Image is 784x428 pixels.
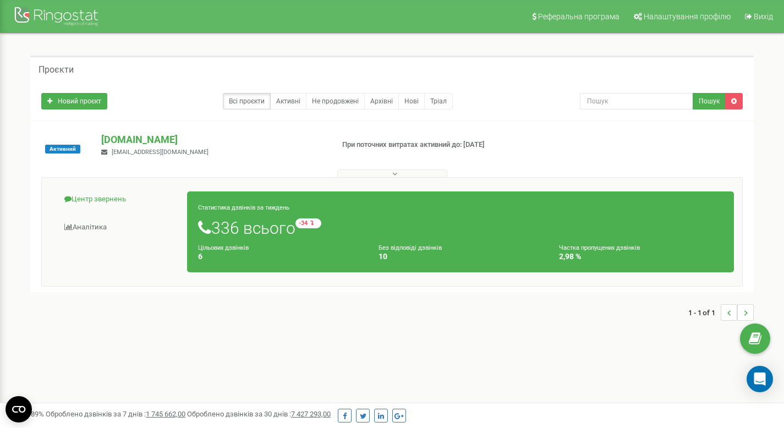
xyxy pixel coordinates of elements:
a: Не продовжені [306,93,365,109]
h1: 336 всього [198,218,723,237]
span: Оброблено дзвінків за 7 днів : [46,410,185,418]
p: При поточних витратах активний до: [DATE] [342,140,505,150]
h5: Проєкти [39,65,74,75]
button: Open CMP widget [6,396,32,422]
span: Реферальна програма [538,12,619,21]
u: 1 745 662,00 [146,410,185,418]
a: Тріал [424,93,453,109]
a: Активні [270,93,306,109]
span: Оброблено дзвінків за 30 днів : [187,410,331,418]
small: Статистика дзвінків за тиждень [198,204,289,211]
span: Налаштування профілю [644,12,731,21]
input: Пошук [580,93,693,109]
h4: 2,98 % [559,253,723,261]
nav: ... [688,293,754,332]
a: Центр звернень [50,186,188,213]
u: 7 427 293,00 [291,410,331,418]
span: Вихід [754,12,773,21]
div: Open Intercom Messenger [747,366,773,392]
h4: 6 [198,253,362,261]
span: 1 - 1 of 1 [688,304,721,321]
a: Новий проєкт [41,93,107,109]
small: Без відповіді дзвінків [379,244,442,251]
a: Всі проєкти [223,93,271,109]
h4: 10 [379,253,542,261]
a: Архівні [364,93,399,109]
small: -34 [295,218,321,228]
small: Частка пропущених дзвінків [559,244,640,251]
a: Нові [398,93,425,109]
button: Пошук [693,93,726,109]
span: Активний [45,145,80,153]
p: [DOMAIN_NAME] [101,133,324,147]
small: Цільових дзвінків [198,244,249,251]
a: Аналiтика [50,214,188,241]
span: [EMAIL_ADDRESS][DOMAIN_NAME] [112,149,209,156]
